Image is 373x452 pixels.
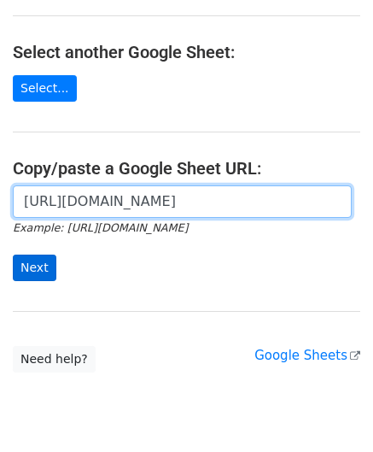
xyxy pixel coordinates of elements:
h4: Copy/paste a Google Sheet URL: [13,158,360,179]
input: Paste your Google Sheet URL here [13,185,352,218]
small: Example: [URL][DOMAIN_NAME] [13,221,188,234]
a: Need help? [13,346,96,373]
a: Select... [13,75,77,102]
a: Google Sheets [254,348,360,363]
input: Next [13,255,56,281]
h4: Select another Google Sheet: [13,42,360,62]
iframe: Chat Widget [288,370,373,452]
